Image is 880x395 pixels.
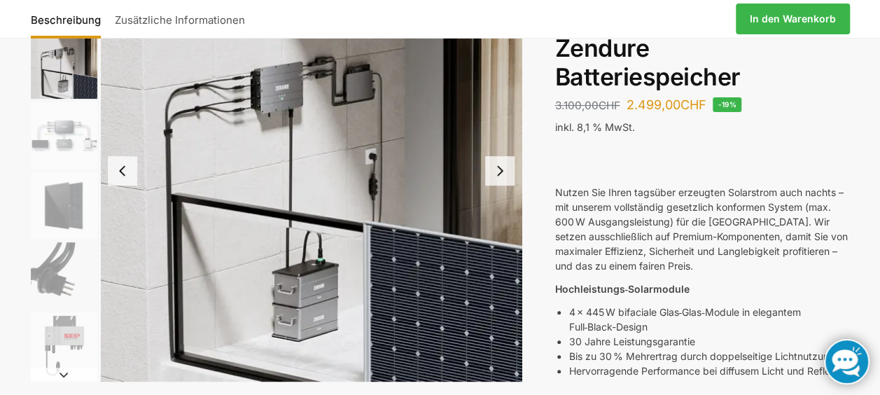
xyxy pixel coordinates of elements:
[554,283,690,295] strong: Hochleistungs‑Solarmodule
[31,2,108,36] a: Beschreibung
[588,151,596,153] button: In Canvas bearbeiten
[563,151,571,153] button: Gute Reaktion
[680,97,706,112] span: CHF
[626,97,706,112] bdi: 2.499,00
[31,242,97,309] img: Anschlusskabel-3meter_schweizer-stecker
[736,4,850,34] a: In den Warenkorb
[108,2,252,36] a: Zusätzliche Informationen
[27,310,97,380] li: 6 / 7
[27,240,97,310] li: 5 / 7
[31,368,97,382] button: Next slide
[568,305,849,334] p: 4 × 445 W bifaciale Glas‑Glas‑Module in elegantem Full‑Black-Design
[27,100,97,170] li: 3 / 7
[31,32,97,99] img: Zendure-solar-flow-Batteriespeicher für Balkonkraftwerke
[598,99,620,112] span: CHF
[596,151,605,153] button: Weitergeben
[31,172,97,239] img: Maysun
[27,30,97,100] li: 2 / 7
[31,312,97,379] img: nep-microwechselrichter-600w
[108,156,137,186] button: Previous slide
[568,349,849,363] p: Bis zu 30 % Mehrertrag durch doppelseitige Lichtnutzung
[713,97,741,112] span: -19%
[31,102,97,169] img: Zendure Batteriespeicher-wie anschliessen
[568,363,849,378] p: Hervorragende Performance bei diffusem Licht und Reflexion
[571,151,580,153] button: Schlechte Reaktion
[485,156,515,186] button: Next slide
[568,334,849,349] p: 30 Jahre Leistungsgarantie
[554,121,634,133] span: inkl. 8,1 % MwSt.
[554,151,563,153] button: Kopieren
[554,185,849,273] p: Nutzen Sie Ihren tagsüber erzeugten Solarstrom auch nachts – mit unserem vollständig gesetzlich k...
[27,170,97,240] li: 4 / 7
[554,99,620,112] bdi: 3.100,00
[580,151,588,153] button: Vorlesen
